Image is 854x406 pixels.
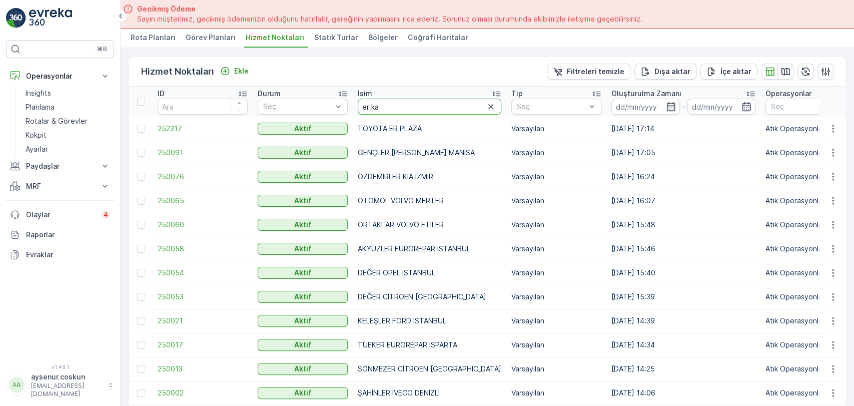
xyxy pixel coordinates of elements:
div: Toggle Row Selected [137,293,145,301]
p: Insights [26,88,51,98]
p: Dışa aktar [654,67,690,77]
p: Aktif [294,196,312,206]
a: 250058 [158,244,248,254]
p: Aktif [294,340,312,350]
td: [DATE] 17:05 [606,141,760,165]
p: Operasyonlar [26,71,94,81]
p: Rotalar & Görevler [26,116,88,126]
p: Evraklar [26,250,110,260]
p: Aktif [294,316,312,326]
a: Olaylar4 [6,205,114,225]
a: 250076 [158,172,248,182]
td: [DATE] 15:48 [606,213,760,237]
td: TOYOTA ER PLAZA [353,117,506,141]
span: Coğrafi Haritalar [408,33,468,43]
div: Toggle Row Selected [137,173,145,181]
td: [DATE] 14:39 [606,309,760,333]
a: Ayarlar [22,142,114,156]
div: Toggle Row Selected [137,221,145,229]
p: Seç [771,102,840,112]
td: AKYÜZLER EUROREPAR İSTANBUL [353,237,506,261]
p: Aktif [294,292,312,302]
p: [EMAIL_ADDRESS][DOMAIN_NAME] [31,382,103,398]
p: Kokpit [26,130,47,140]
span: 250017 [158,340,248,350]
button: Aktif [258,267,348,279]
td: Varsayılan [506,309,606,333]
div: Toggle Row Selected [137,197,145,205]
button: Aktif [258,147,348,159]
p: Aktif [294,220,312,230]
td: DEĞER CİTROEN [GEOGRAPHIC_DATA] [353,285,506,309]
p: ID [158,89,165,99]
p: Aktif [294,268,312,278]
p: Aktif [294,172,312,182]
button: Aktif [258,123,348,135]
button: MRF [6,176,114,196]
p: MRF [26,181,94,191]
button: Aktif [258,195,348,207]
a: Insights [22,86,114,100]
p: Planlama [26,102,55,112]
span: Hizmet Noktaları [246,33,304,43]
a: 250091 [158,148,248,158]
td: Varsayılan [506,357,606,381]
input: Ara [358,99,501,115]
a: 250060 [158,220,248,230]
td: [DATE] 15:40 [606,261,760,285]
div: AA [9,377,25,393]
a: Planlama [22,100,114,114]
a: 250065 [158,196,248,206]
p: İçe aktar [720,67,751,77]
button: Filtreleri temizle [547,64,630,80]
span: Gecikmiş Ödeme [137,4,642,14]
span: Görev Planları [186,33,236,43]
img: logo [6,8,26,28]
td: [DATE] 16:07 [606,189,760,213]
input: dd/mm/yyyy [687,99,756,115]
td: SÖNMEZER CİTROEN [GEOGRAPHIC_DATA] [353,357,506,381]
span: Statik Turlar [314,33,358,43]
p: ⌘B [97,45,107,53]
td: Varsayılan [506,333,606,357]
button: Dışa aktar [634,64,696,80]
td: Varsayılan [506,165,606,189]
button: Aktif [258,315,348,327]
a: Raporlar [6,225,114,245]
div: Toggle Row Selected [137,245,145,253]
p: Seç [517,102,586,112]
button: Operasyonlar [6,66,114,86]
button: Paydaşlar [6,156,114,176]
a: Evraklar [6,245,114,265]
p: - [682,101,685,113]
button: AAaysenur.coskun[EMAIL_ADDRESS][DOMAIN_NAME] [6,372,114,398]
button: Aktif [258,339,348,351]
p: aysenur.coskun [31,372,103,382]
p: Durum [258,89,281,99]
img: logo_light-DOdMpM7g.png [29,8,72,28]
a: 250054 [158,268,248,278]
button: İçe aktar [700,64,757,80]
td: KELEŞLER FORD İSTANBUL [353,309,506,333]
p: Olaylar [26,210,96,220]
td: Varsayılan [506,117,606,141]
td: [DATE] 15:39 [606,285,760,309]
td: GENÇLER [PERSON_NAME] MANİSA [353,141,506,165]
p: Hizmet Noktaları [141,65,214,79]
p: Seç [263,102,332,112]
p: İsim [358,89,372,99]
button: Aktif [258,171,348,183]
td: DEĞER OPEL İSTANBUL [353,261,506,285]
p: Aktif [294,364,312,374]
td: Varsayılan [506,237,606,261]
p: Ekle [234,66,249,76]
td: OTOMOL VOLVO MERTER [353,189,506,213]
td: ŞAHİNLER İVECO DENİZLİ [353,381,506,405]
span: v 1.48.1 [6,364,114,370]
span: 250002 [158,388,248,398]
span: Bölgeler [368,33,398,43]
div: Toggle Row Selected [137,365,145,373]
div: Toggle Row Selected [137,125,145,133]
